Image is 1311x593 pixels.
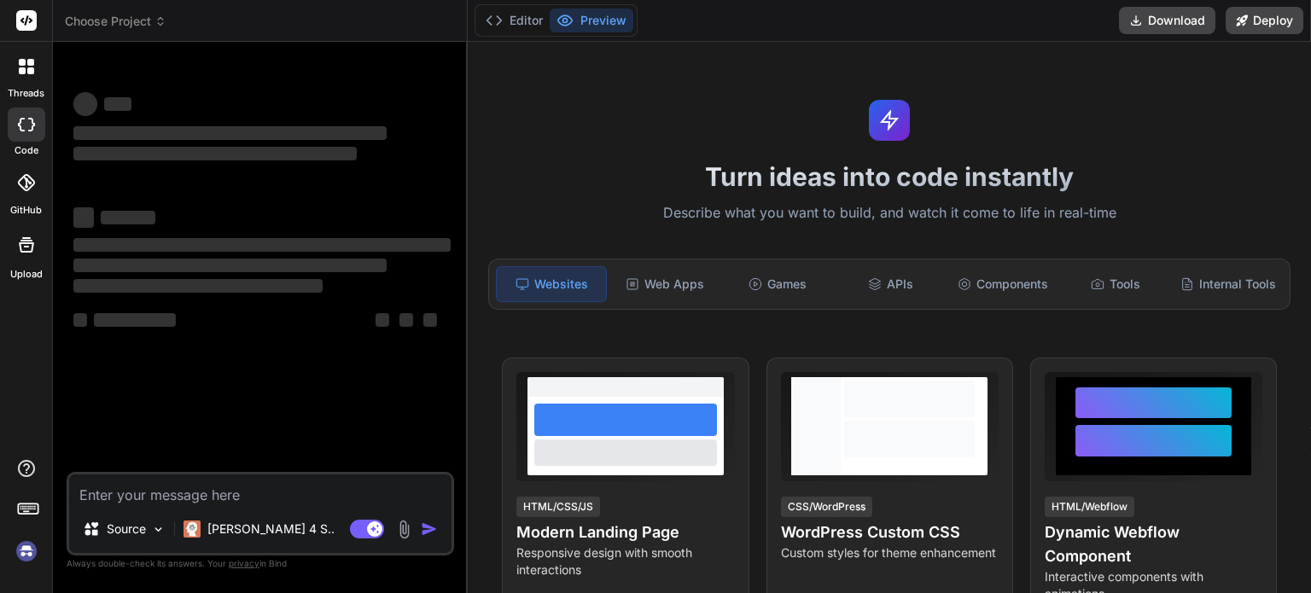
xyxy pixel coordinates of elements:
[496,266,607,302] div: Websites
[101,211,155,224] span: ‌
[73,313,87,327] span: ‌
[151,522,166,537] img: Pick Models
[12,537,41,566] img: signin
[10,267,43,282] label: Upload
[1226,7,1303,34] button: Deploy
[73,279,323,293] span: ‌
[376,313,389,327] span: ‌
[478,161,1301,192] h1: Turn ideas into code instantly
[516,544,734,578] p: Responsive design with smooth interactions
[73,92,97,116] span: ‌
[421,520,438,538] img: icon
[1045,520,1262,568] h4: Dynamic Webflow Component
[107,520,146,538] p: Source
[550,9,633,32] button: Preview
[781,497,872,517] div: CSS/WordPress
[479,9,550,32] button: Editor
[1119,7,1215,34] button: Download
[73,207,94,228] span: ‌
[10,203,42,218] label: GitHub
[65,13,166,30] span: Choose Project
[1045,497,1134,517] div: HTML/Webflow
[516,520,734,544] h4: Modern Landing Page
[1061,266,1170,302] div: Tools
[104,97,131,111] span: ‌
[781,520,999,544] h4: WordPress Custom CSS
[781,544,999,561] p: Custom styles for theme enhancement
[8,86,44,101] label: threads
[73,238,451,252] span: ‌
[394,520,414,539] img: attachment
[423,313,437,327] span: ‌
[516,497,600,517] div: HTML/CSS/JS
[723,266,832,302] div: Games
[1174,266,1283,302] div: Internal Tools
[67,555,454,572] p: Always double-check its answers. Your in Bind
[73,126,387,140] span: ‌
[610,266,720,302] div: Web Apps
[73,147,357,160] span: ‌
[73,259,387,272] span: ‌
[836,266,945,302] div: APIs
[478,202,1301,224] p: Describe what you want to build, and watch it come to life in real-time
[15,143,38,158] label: code
[948,266,1058,302] div: Components
[207,520,335,538] p: [PERSON_NAME] 4 S..
[184,520,201,538] img: Claude 4 Sonnet
[229,558,259,568] span: privacy
[94,313,176,327] span: ‌
[399,313,413,327] span: ‌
